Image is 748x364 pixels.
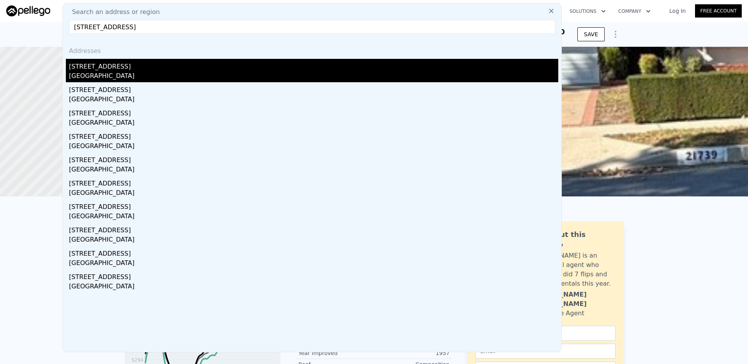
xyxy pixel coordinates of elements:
div: [STREET_ADDRESS] [69,82,558,95]
div: [STREET_ADDRESS] [69,129,558,141]
div: [STREET_ADDRESS] [69,223,558,235]
div: [GEOGRAPHIC_DATA] [69,235,558,246]
div: [STREET_ADDRESS] [69,59,558,71]
div: [GEOGRAPHIC_DATA] [69,165,558,176]
div: [PERSON_NAME] is an active local agent who personally did 7 flips and bought 3 rentals this year. [529,251,616,288]
div: Ask about this property [529,229,616,251]
div: 1957 [374,349,450,357]
button: SAVE [577,27,605,41]
tspan: $344 [131,348,143,353]
div: [GEOGRAPHIC_DATA] [69,95,558,106]
img: Pellego [6,5,50,16]
div: [STREET_ADDRESS] [69,152,558,165]
div: Year Improved [298,349,374,357]
tspan: $294 [131,357,143,363]
div: [GEOGRAPHIC_DATA] [69,258,558,269]
div: [GEOGRAPHIC_DATA] [69,118,558,129]
span: Search an address or region [66,7,160,17]
div: [GEOGRAPHIC_DATA] [69,282,558,293]
input: Enter an address, city, region, neighborhood or zip code [69,20,555,34]
button: Company [612,4,657,18]
div: [GEOGRAPHIC_DATA] [69,212,558,223]
div: Addresses [66,40,558,59]
div: [STREET_ADDRESS] [69,246,558,258]
a: Free Account [695,4,742,18]
button: Show Options [608,27,623,42]
div: [GEOGRAPHIC_DATA] [69,71,558,82]
div: [GEOGRAPHIC_DATA] [69,141,558,152]
div: [GEOGRAPHIC_DATA] [69,188,558,199]
div: [STREET_ADDRESS] [69,176,558,188]
div: [STREET_ADDRESS] [69,269,558,282]
div: [STREET_ADDRESS] [69,199,558,212]
button: Solutions [563,4,612,18]
div: [PERSON_NAME] [PERSON_NAME] [529,290,616,309]
div: [STREET_ADDRESS] [69,106,558,118]
a: Log In [660,7,695,15]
